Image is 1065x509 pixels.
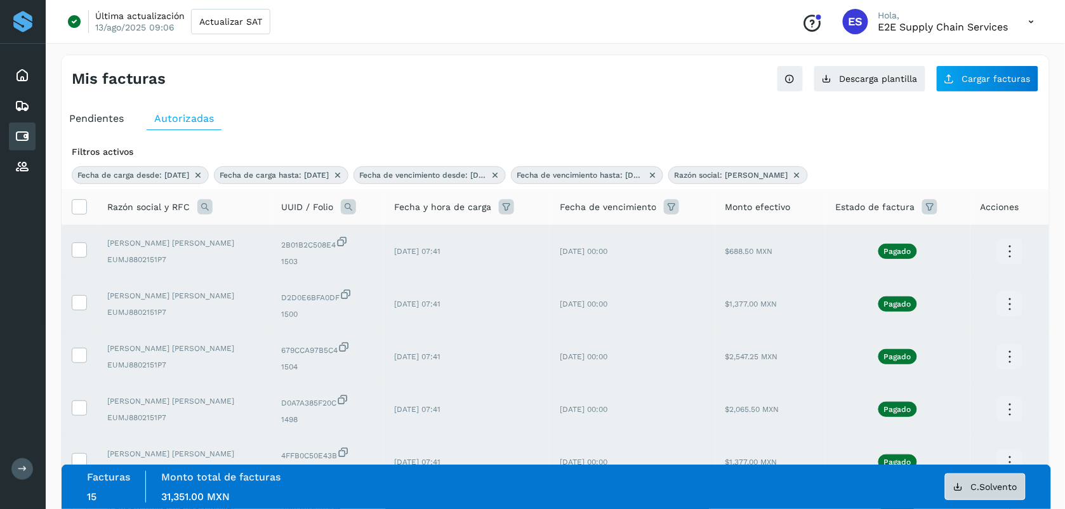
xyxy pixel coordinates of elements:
p: Pagado [884,458,911,466]
span: [PERSON_NAME] [PERSON_NAME] [107,395,261,407]
span: [DATE] 07:41 [394,405,440,414]
span: [DATE] 00:00 [560,247,607,256]
span: Cargar facturas [962,74,1031,83]
span: [DATE] 00:00 [560,300,607,308]
span: [PERSON_NAME] [PERSON_NAME] [107,290,261,301]
span: [DATE] 07:41 [394,300,440,308]
span: 1500 [281,308,373,320]
button: Cargar facturas [936,65,1039,92]
span: Estado de factura [835,201,915,214]
span: Fecha y hora de carga [394,201,491,214]
span: D2D0E6BFA0DF [281,288,373,303]
span: $688.50 MXN [725,247,773,256]
span: Acciones [981,201,1019,214]
span: Fecha de carga hasta: [DATE] [220,169,329,181]
span: Fecha de vencimiento hasta: [DATE] [517,169,644,181]
p: Última actualización [95,10,185,22]
span: [PERSON_NAME] [PERSON_NAME] [107,237,261,249]
p: Pagado [884,247,911,256]
p: Pagado [884,300,911,308]
span: $1,377.00 MXN [725,458,777,466]
span: 31,351.00 MXN [161,491,230,503]
span: Fecha de carga desde: [DATE] [77,169,189,181]
span: [PERSON_NAME] [PERSON_NAME] [107,343,261,354]
span: $2,547.25 MXN [725,352,778,361]
div: Fecha de vencimiento desde: 2025-07-11 [354,166,506,184]
button: Actualizar SAT [191,9,270,34]
p: Hola, [878,10,1009,21]
button: Descarga plantilla [814,65,926,92]
span: 15 [87,491,96,503]
p: 13/ago/2025 09:06 [95,22,175,33]
span: Razón social y RFC [107,201,190,214]
span: 1503 [281,256,373,267]
span: C.Solvento [971,482,1017,491]
div: Embarques y entregas [9,92,36,120]
p: E2E Supply Chain Services [878,21,1009,33]
span: 1504 [281,361,373,373]
p: Pagado [884,405,911,414]
span: EUMJ8802151P7 [107,254,261,265]
span: EUMJ8802151P7 [107,359,261,371]
div: Razón social: johna [668,166,808,184]
div: Fecha de carga hasta: 2025-06-12 [214,166,348,184]
div: Fecha de vencimiento hasta: 2025-07-12 [511,166,663,184]
div: Inicio [9,62,36,89]
p: Pagado [884,352,911,361]
span: [PERSON_NAME] [PERSON_NAME] [107,448,261,459]
span: Fecha de vencimiento [560,201,656,214]
span: EUMJ8802151P7 [107,307,261,318]
div: Cuentas por pagar [9,122,36,150]
span: D0A7A385F20C [281,393,373,409]
span: 679CCA97B5C4 [281,341,373,356]
span: Razón social: [PERSON_NAME] [674,169,788,181]
span: [DATE] 07:41 [394,352,440,361]
span: Actualizar SAT [199,17,262,26]
span: $2,065.50 MXN [725,405,779,414]
span: Fecha de vencimiento desde: [DATE] [359,169,486,181]
span: $1,377.00 MXN [725,300,777,308]
div: Proveedores [9,153,36,181]
span: [DATE] 07:41 [394,458,440,466]
span: Autorizadas [154,112,214,124]
span: UUID / Folio [281,201,333,214]
label: Monto total de facturas [161,471,281,483]
span: 2B01B2C508E4 [281,235,373,251]
button: C.Solvento [945,473,1026,500]
span: Pendientes [69,112,124,124]
h4: Mis facturas [72,70,166,88]
span: 1498 [281,414,373,425]
span: [DATE] 00:00 [560,352,607,361]
span: [DATE] 00:00 [560,405,607,414]
div: Filtros activos [72,145,1039,159]
span: [DATE] 07:41 [394,247,440,256]
div: Fecha de carga desde: 2025-06-06 [72,166,209,184]
span: Descarga plantilla [840,74,918,83]
label: Facturas [87,471,130,483]
span: Monto efectivo [725,201,791,214]
span: 4FFB0C50E43B [281,446,373,461]
span: [DATE] 00:00 [560,458,607,466]
span: EUMJ8802151P7 [107,412,261,423]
